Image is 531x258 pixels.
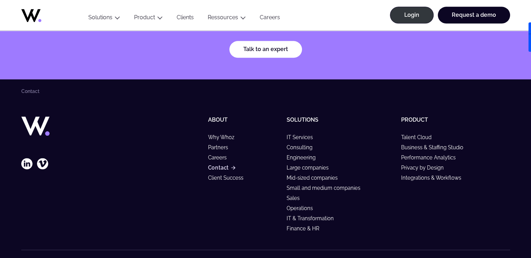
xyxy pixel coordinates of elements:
a: Careers [253,14,287,23]
a: Clients [170,14,201,23]
button: Solutions [81,14,127,23]
a: Careers [208,155,233,160]
li: Contact [21,88,39,94]
a: Mid-sized companies [287,175,344,181]
nav: Breadcrumbs [21,88,510,94]
a: Product [134,14,155,21]
a: Small and medium companies [287,185,367,191]
a: Product [401,116,428,123]
a: Request a demo [438,7,510,23]
a: Client Success [208,175,249,181]
h5: Solutions [287,116,396,123]
a: Login [390,7,434,23]
iframe: Chatbot [485,212,521,248]
a: Ressources [208,14,238,21]
a: Privacy by Design [401,165,450,171]
button: Ressources [201,14,253,23]
a: Finance & HR [287,225,326,231]
a: Talent Cloud [401,134,438,140]
button: Product [127,14,170,23]
a: Engineering [287,155,322,160]
a: Integrations & Workflows [401,175,467,181]
a: Consulting [287,144,319,150]
a: Performance Analytics [401,155,462,160]
a: Large companies [287,165,335,171]
a: IT Services [287,134,319,140]
a: Business & Staffing Studio [401,144,470,150]
a: Why Whoz [208,134,240,140]
a: Talk to an expert [229,41,302,58]
a: Sales [287,195,306,201]
a: Operations [287,205,319,211]
a: Contact [208,165,235,171]
a: IT & Transformation [287,215,340,221]
h5: About [208,116,281,123]
a: Partners [208,144,234,150]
